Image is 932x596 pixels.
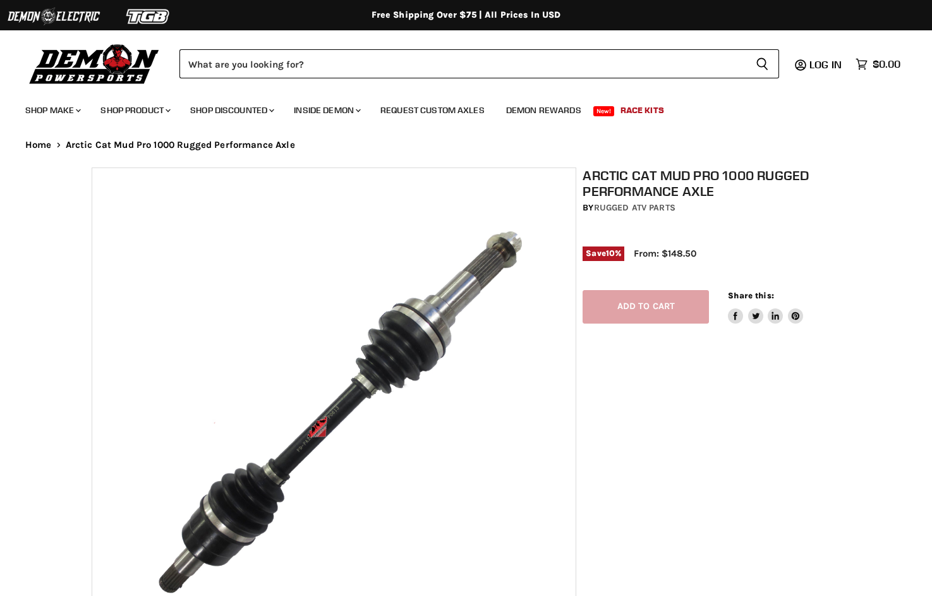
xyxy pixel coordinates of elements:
span: Save % [583,246,624,260]
img: TGB Logo 2 [101,4,196,28]
a: Demon Rewards [497,97,591,123]
img: Demon Powersports [25,41,164,86]
aside: Share this: [728,290,803,324]
span: Arctic Cat Mud Pro 1000 Rugged Performance Axle [66,140,295,150]
span: $0.00 [873,58,900,70]
a: Home [25,140,52,150]
a: Shop Make [16,97,88,123]
span: Share this: [728,291,773,300]
img: Demon Electric Logo 2 [6,4,101,28]
a: Inside Demon [284,97,368,123]
h1: Arctic Cat Mud Pro 1000 Rugged Performance Axle [583,167,847,199]
ul: Main menu [16,92,897,123]
a: Request Custom Axles [371,97,494,123]
span: Log in [809,58,842,71]
a: Race Kits [611,97,674,123]
a: Shop Product [91,97,178,123]
a: Log in [804,59,849,70]
form: Product [179,49,779,78]
div: by [583,201,847,215]
a: Rugged ATV Parts [594,202,675,213]
a: Shop Discounted [181,97,282,123]
input: Search [179,49,746,78]
button: Search [746,49,779,78]
a: $0.00 [849,55,907,73]
span: 10 [606,248,615,258]
span: New! [593,106,615,116]
span: From: $148.50 [634,248,696,259]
